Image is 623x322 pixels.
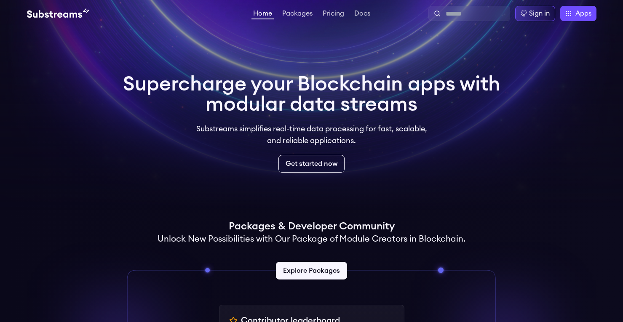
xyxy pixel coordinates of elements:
a: Sign in [515,6,555,21]
a: Pricing [321,10,346,19]
a: Docs [353,10,372,19]
a: Explore Packages [276,262,347,279]
a: Packages [281,10,314,19]
img: Substream's logo [27,8,89,19]
h1: Packages & Developer Community [229,220,395,233]
h1: Supercharge your Blockchain apps with modular data streams [123,74,500,114]
a: Get started now [278,155,345,173]
span: Apps [575,8,591,19]
h2: Unlock New Possibilities with Our Package of Module Creators in Blockchain. [158,233,465,245]
p: Substreams simplifies real-time data processing for fast, scalable, and reliable applications. [190,123,433,146]
div: Sign in [529,8,550,19]
a: Home [251,10,274,19]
